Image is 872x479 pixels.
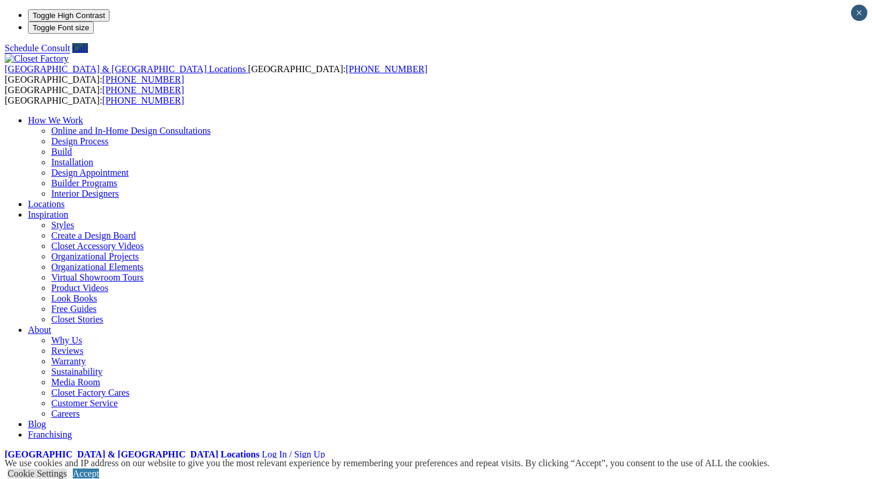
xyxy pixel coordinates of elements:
a: Styles [51,220,74,230]
span: Toggle Font size [33,23,89,32]
a: Closet Factory Cares [51,388,129,398]
a: Call [72,43,88,53]
a: Organizational Elements [51,262,143,272]
a: Closet Stories [51,314,103,324]
a: Builder Programs [51,178,117,188]
img: Closet Factory [5,54,69,64]
a: Media Room [51,377,100,387]
button: Toggle Font size [28,22,94,34]
span: [GEOGRAPHIC_DATA]: [GEOGRAPHIC_DATA]: [5,85,184,105]
a: Organizational Projects [51,251,139,261]
span: [GEOGRAPHIC_DATA] & [GEOGRAPHIC_DATA] Locations [5,64,246,74]
span: [GEOGRAPHIC_DATA]: [GEOGRAPHIC_DATA]: [5,64,428,84]
a: Cookie Settings [8,469,67,478]
a: Customer Service [51,398,118,408]
a: Design Process [51,136,108,146]
a: Product Videos [51,283,108,293]
a: Closet Accessory Videos [51,241,144,251]
a: Installation [51,157,93,167]
span: Toggle High Contrast [33,11,105,20]
a: Blog [28,419,46,429]
a: Sustainability [51,367,103,377]
a: Look Books [51,293,97,303]
a: [PHONE_NUMBER] [103,85,184,95]
a: Virtual Showroom Tours [51,272,144,282]
a: Build [51,147,72,157]
a: Franchising [28,430,72,439]
a: Online and In-Home Design Consultations [51,126,211,136]
div: We use cookies and IP address on our website to give you the most relevant experience by remember... [5,458,769,469]
button: Close [851,5,867,21]
a: Free Guides [51,304,97,314]
a: [PHONE_NUMBER] [103,74,184,84]
a: Design Appointment [51,168,129,178]
a: Interior Designers [51,189,119,198]
button: Toggle High Contrast [28,9,110,22]
a: Schedule Consult [5,43,70,53]
a: [GEOGRAPHIC_DATA] & [GEOGRAPHIC_DATA] Locations [5,64,248,74]
a: Create a Design Board [51,230,136,240]
a: About [28,325,51,335]
a: Inspiration [28,210,68,219]
a: [GEOGRAPHIC_DATA] & [GEOGRAPHIC_DATA] Locations [5,449,259,459]
a: Reviews [51,346,83,356]
a: [PHONE_NUMBER] [345,64,427,74]
a: Accept [73,469,99,478]
a: How We Work [28,115,83,125]
a: Careers [51,409,80,418]
a: Locations [28,199,65,209]
a: Why Us [51,335,82,345]
a: Warranty [51,356,86,366]
a: [PHONE_NUMBER] [103,95,184,105]
a: Log In / Sign Up [262,449,324,459]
